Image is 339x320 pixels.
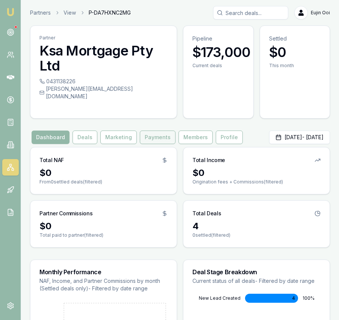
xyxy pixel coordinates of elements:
[140,131,176,144] button: Payments
[192,179,321,185] p: Origination fees + Commissions (filtered)
[73,131,97,144] button: Deals
[216,131,243,144] button: Profile
[192,63,244,69] div: Current deals
[192,210,221,217] h3: Total Deals
[192,35,244,42] p: Pipeline
[269,131,330,144] button: [DATE]- [DATE]
[39,35,168,41] p: Partner
[39,232,168,238] p: Total paid to partner (filtered)
[30,9,131,17] nav: breadcrumb
[64,9,76,17] a: View
[192,220,321,232] div: 4
[303,295,321,301] div: 100 %
[39,277,168,292] p: NAF, Income, and Partner Commissions by month (Settled deals only) - Filtered by date range
[6,8,15,17] img: emu-icon-u.png
[39,210,92,217] h3: Partner Commissions
[39,156,64,164] h3: Total NAF
[292,295,295,301] span: 4
[39,220,168,232] div: $0
[192,295,241,301] div: New Lead Created
[30,9,51,17] a: Partners
[269,63,321,69] div: This month
[192,232,321,238] p: 0 settled (filtered)
[100,131,137,144] button: Marketing
[192,167,321,179] div: $0
[192,277,321,285] p: Current status of all deals - Filtered by date range
[192,269,321,275] h3: Deal Stage Breakdown
[192,156,225,164] h3: Total Income
[39,269,168,275] h3: Monthly Performance
[192,45,244,60] h3: $173,000
[39,78,168,85] div: 0431138226
[179,131,213,144] button: Members
[39,43,168,73] h3: Ksa Mortgage Pty Ltd
[311,10,330,16] span: Eujin Ooi
[269,35,321,42] p: Settled
[39,167,168,179] div: $0
[89,9,131,17] span: P-DA7HXNC2MG
[32,131,70,144] button: Dashboard
[39,179,168,185] p: From 0 settled deals (filtered)
[213,6,288,20] input: Search deals
[39,85,168,100] div: [PERSON_NAME][EMAIL_ADDRESS][DOMAIN_NAME]
[269,45,321,60] h3: $0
